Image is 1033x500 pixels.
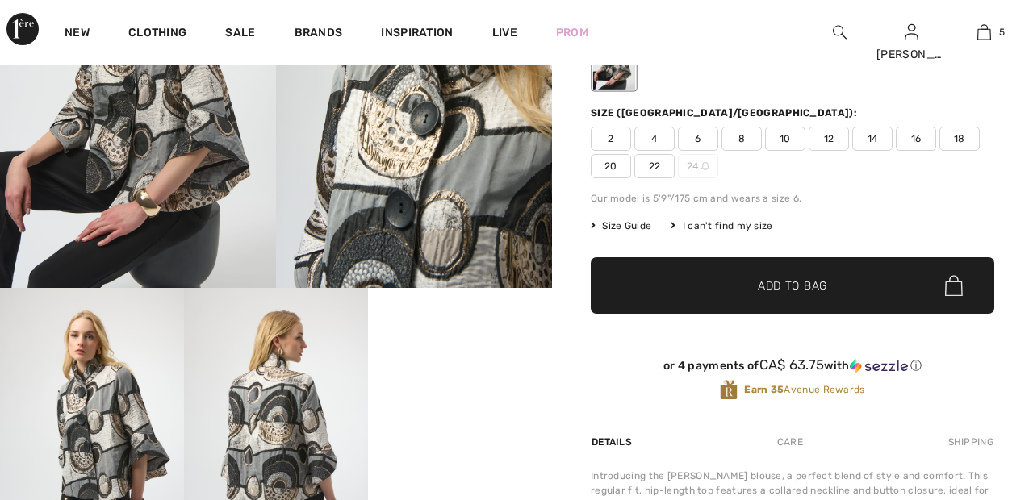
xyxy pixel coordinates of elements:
span: Help [35,11,68,26]
img: 1ère Avenue [6,13,39,45]
span: 10 [765,127,805,151]
video: Your browser does not support the video tag. [368,288,552,380]
span: 18 [939,127,980,151]
span: 6 [678,127,718,151]
a: New [65,26,90,43]
span: 14 [852,127,893,151]
img: ring-m.svg [701,162,709,170]
span: Size Guide [591,219,651,233]
a: Prom [556,24,588,41]
span: 5 [999,25,1005,40]
div: [PERSON_NAME] [876,46,947,63]
img: Sezzle [850,359,908,373]
a: Sign In [905,24,918,40]
div: or 4 payments of with [591,357,994,373]
div: Size ([GEOGRAPHIC_DATA]/[GEOGRAPHIC_DATA]): [591,106,860,120]
a: Sale [225,26,255,43]
img: My Info [905,23,918,42]
span: Inspiration [381,26,453,43]
span: 16 [896,127,936,151]
img: Bag.svg [945,275,963,296]
div: Care [763,427,817,456]
img: search the website [833,23,847,42]
span: 4 [634,127,675,151]
button: Add to Bag [591,257,994,314]
span: Avenue Rewards [744,382,864,397]
a: 5 [948,23,1019,42]
a: Brands [295,26,343,43]
span: 24 [678,154,718,178]
a: Clothing [128,26,186,43]
span: 20 [591,154,631,178]
span: 12 [809,127,849,151]
span: 2 [591,127,631,151]
div: Shipping [944,427,994,456]
span: CA$ 63.75 [759,356,825,373]
div: Our model is 5'9"/175 cm and wears a size 6. [591,191,994,206]
img: My Bag [977,23,991,42]
div: or 4 payments ofCA$ 63.75withSezzle Click to learn more about Sezzle [591,357,994,379]
div: Black/Multi [593,29,635,90]
img: Avenue Rewards [720,379,738,401]
strong: Earn 35 [744,384,784,395]
a: Live [492,24,517,41]
span: Add to Bag [758,277,827,294]
div: Details [591,427,636,456]
span: 8 [721,127,762,151]
span: 22 [634,154,675,178]
div: I can't find my size [671,219,772,233]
